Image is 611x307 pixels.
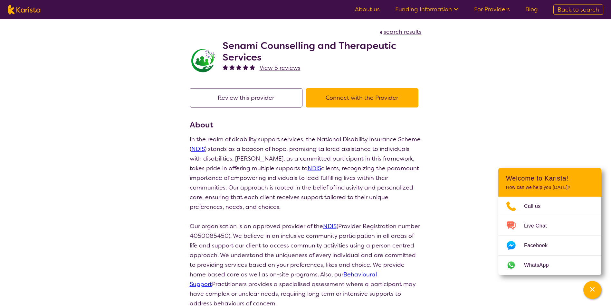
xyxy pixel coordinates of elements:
[395,5,459,13] a: Funding Information
[190,47,215,73] img: r7dlggcrx4wwrwpgprcg.jpg
[323,222,337,230] a: NDIS
[524,221,555,231] span: Live Chat
[378,28,422,36] a: search results
[498,197,601,275] ul: Choose channel
[223,40,422,63] h2: Senami Counselling and Therapeutic Services
[243,64,248,70] img: fullstar
[553,5,603,15] a: Back to search
[229,64,235,70] img: fullstar
[355,5,380,13] a: About us
[191,145,205,153] a: NDIS
[524,201,549,211] span: Call us
[306,94,422,102] a: Connect with the Provider
[236,64,242,70] img: fullstar
[190,88,302,107] button: Review this provider
[308,164,321,172] a: NDIS
[506,185,594,190] p: How can we help you [DATE]?
[558,6,599,14] span: Back to search
[260,64,301,72] span: View 5 reviews
[506,174,594,182] h2: Welcome to Karista!
[498,168,601,275] div: Channel Menu
[8,5,40,14] img: Karista logo
[384,28,422,36] span: search results
[525,5,538,13] a: Blog
[524,241,555,250] span: Facebook
[250,64,255,70] img: fullstar
[524,260,557,270] span: WhatsApp
[306,88,418,107] button: Connect with the Provider
[190,94,306,102] a: Review this provider
[190,119,422,131] h3: About
[474,5,510,13] a: For Providers
[223,64,228,70] img: fullstar
[498,256,601,275] a: Web link opens in a new tab.
[583,281,601,299] button: Channel Menu
[260,63,301,73] a: View 5 reviews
